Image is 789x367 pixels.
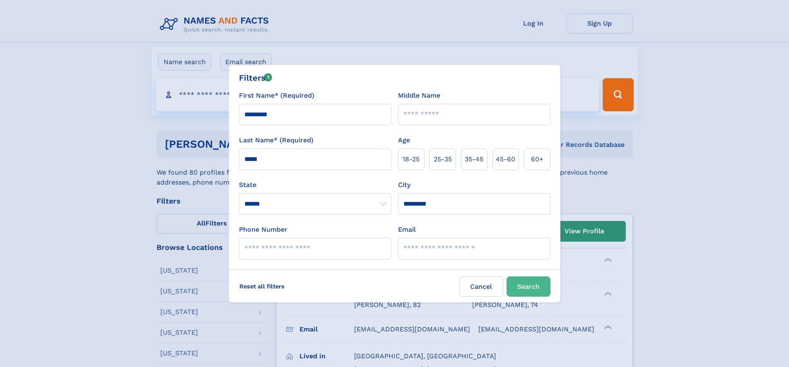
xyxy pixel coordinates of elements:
[398,180,410,190] label: City
[239,72,273,84] div: Filters
[398,91,440,101] label: Middle Name
[531,154,543,164] span: 60+
[239,180,391,190] label: State
[465,154,483,164] span: 35‑45
[403,154,420,164] span: 18‑25
[459,276,503,297] label: Cancel
[239,135,314,145] label: Last Name* (Required)
[434,154,452,164] span: 25‑35
[234,276,290,296] label: Reset all filters
[507,276,550,297] button: Search
[496,154,515,164] span: 45‑60
[398,225,416,235] label: Email
[398,135,410,145] label: Age
[239,91,314,101] label: First Name* (Required)
[239,225,287,235] label: Phone Number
